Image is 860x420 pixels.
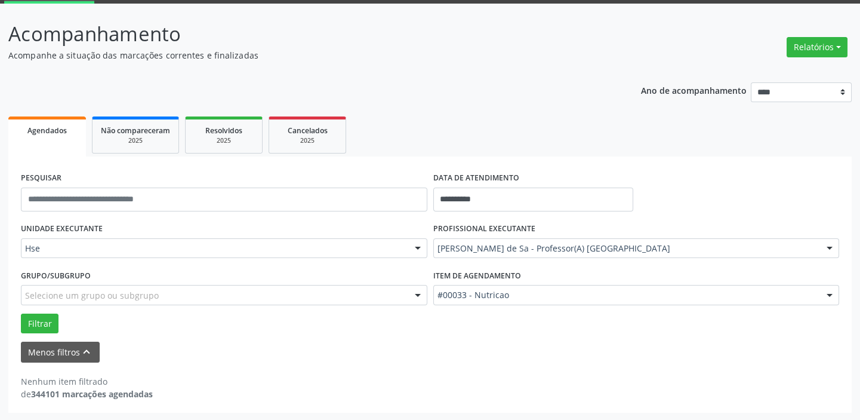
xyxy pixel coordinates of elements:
span: Não compareceram [101,125,170,136]
label: Item de agendamento [433,266,521,285]
div: 2025 [101,136,170,145]
p: Acompanhe a situação das marcações correntes e finalizadas [8,49,599,62]
div: de [21,388,153,400]
span: Hse [25,243,403,255]
label: Grupo/Subgrupo [21,266,91,285]
div: Nenhum item filtrado [21,375,153,388]
span: [PERSON_NAME] de Sa - Professor(A) [GEOGRAPHIC_DATA] [437,243,815,255]
span: Cancelados [288,125,328,136]
label: PESQUISAR [21,169,61,188]
i: keyboard_arrow_up [80,345,93,358]
strong: 344101 marcações agendadas [31,388,153,400]
label: PROFISSIONAL EXECUTANTE [433,220,535,238]
p: Acompanhamento [8,19,599,49]
label: DATA DE ATENDIMENTO [433,169,519,188]
button: Relatórios [787,37,847,57]
span: Agendados [27,125,67,136]
div: 2025 [278,136,337,145]
span: Selecione um grupo ou subgrupo [25,289,159,302]
label: UNIDADE EXECUTANTE [21,220,103,238]
span: Resolvidos [205,125,242,136]
div: 2025 [194,136,254,145]
button: Filtrar [21,314,58,334]
button: Menos filtroskeyboard_arrow_up [21,342,100,363]
p: Ano de acompanhamento [641,82,747,97]
span: #00033 - Nutricao [437,289,815,301]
